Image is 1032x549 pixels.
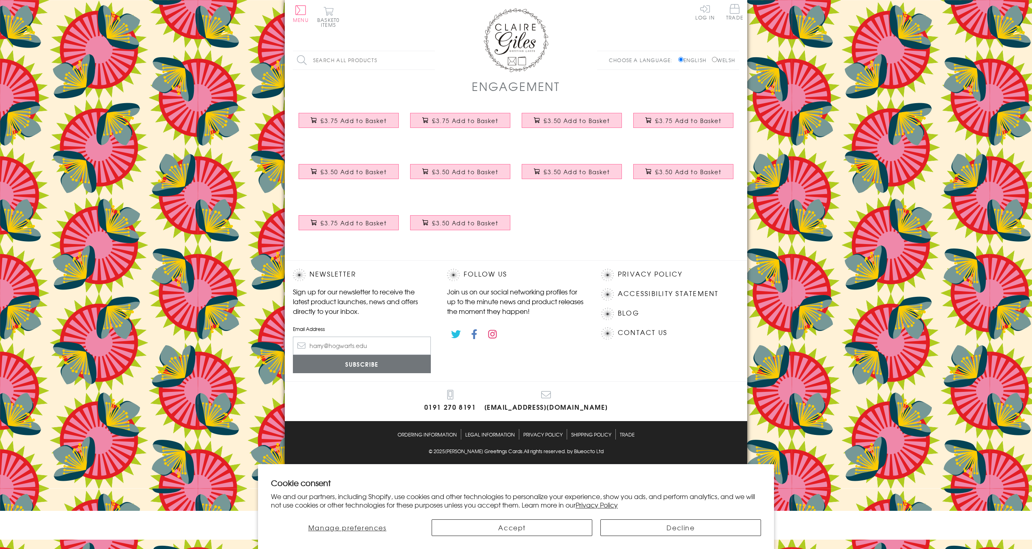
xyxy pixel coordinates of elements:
label: Email Address [293,325,431,333]
button: £3.50 Add to Basket [633,164,734,179]
span: £3.50 Add to Basket [320,168,387,176]
a: Wedding Card, Star Heart, Congratulations £3.50 Add to Basket [404,158,516,193]
span: 0 items [321,16,340,28]
h2: Newsletter [293,269,431,281]
span: Menu [293,16,309,24]
a: 0191 270 8191 [424,390,476,413]
h2: Cookie consent [271,477,761,488]
span: Manage preferences [308,523,387,532]
a: Wedding Card, Pop! You're Engaged Best News, Embellished with colourful pompoms £3.75 Add to Basket [404,107,516,142]
span: £3.50 Add to Basket [544,117,610,125]
a: Log In [695,4,715,20]
a: Legal Information [465,429,515,439]
a: by Blueocto Ltd [567,447,604,456]
button: £3.75 Add to Basket [410,113,511,128]
span: £3.50 Add to Basket [655,168,721,176]
a: Privacy Policy [618,269,682,280]
button: Basket0 items [317,6,340,27]
button: £3.50 Add to Basket [522,113,622,128]
button: Manage preferences [271,519,424,536]
a: [EMAIL_ADDRESS][DOMAIN_NAME] [484,390,608,413]
span: Trade [726,4,743,20]
a: Accessibility Statement [618,288,719,299]
a: Wedding Engagement Card, Pink Hearts, fabric butterfly Embellished £3.50 Add to Basket [516,158,628,193]
input: Search all products [293,51,435,69]
a: Wedding Engagement Card, Tying the Knot Yay! Embellished with colourful pompoms £3.75 Add to Basket [628,107,739,142]
p: Sign up for our newsletter to receive the latest product launches, news and offers directly to yo... [293,287,431,316]
button: £3.50 Add to Basket [522,164,622,179]
span: £3.50 Add to Basket [544,168,610,176]
p: Choose a language: [609,56,677,64]
a: Shipping Policy [571,429,611,439]
button: Accept [432,519,592,536]
span: £3.50 Add to Basket [432,219,498,227]
a: Engagement Card, Congratulations on your Engagemnet text with gold foil £3.50 Add to Basket [293,158,404,193]
input: Subscribe [293,355,431,373]
button: £3.50 Add to Basket [410,164,511,179]
a: Wedding Engagement Card, Heart and Love Birds, Congratulations £3.50 Add to Basket [628,158,739,193]
label: Welsh [712,56,735,64]
button: £3.75 Add to Basket [633,113,734,128]
img: Claire Giles Greetings Cards [484,8,548,72]
h1: Engagement [472,78,560,95]
input: English [678,57,684,62]
input: Search [427,51,435,69]
input: harry@hogwarts.edu [293,337,431,355]
a: Blog [618,308,639,319]
span: £3.75 Add to Basket [320,219,387,227]
input: Welsh [712,57,717,62]
span: £3.75 Add to Basket [655,117,721,125]
button: £3.75 Add to Basket [299,113,399,128]
p: We and our partners, including Shopify, use cookies and other technologies to personalize your ex... [271,492,761,509]
p: Join us on our social networking profiles for up to the minute news and product releases the mome... [447,287,585,316]
p: © 2025 . [293,447,739,455]
a: Ordering Information [398,429,457,439]
button: £3.50 Add to Basket [299,164,399,179]
a: Wedding Card, Ring, Congratulations you're Engaged, Embossed and Foiled text £3.50 Add to Basket [516,107,628,142]
span: All rights reserved. [524,447,566,455]
a: Contact Us [618,327,667,338]
a: Trade [620,429,634,439]
a: Privacy Policy [576,500,618,510]
a: Trade [726,4,743,22]
button: £3.75 Add to Basket [299,215,399,230]
button: Decline [600,519,761,536]
h2: Follow Us [447,269,585,281]
label: English [678,56,710,64]
span: £3.50 Add to Basket [432,168,498,176]
a: Privacy Policy [523,429,563,439]
a: [PERSON_NAME] Greetings Cards [445,447,522,456]
button: Menu [293,5,309,22]
a: Wedding Card, Patterned Hearts, Congratulations on your Engagement £3.50 Add to Basket [404,209,516,244]
button: £3.50 Add to Basket [410,215,511,230]
a: Engagement Card, Heart in Stars, Wedding, Embellished with a colourful tassel £3.75 Add to Basket [293,107,404,142]
a: Wedding Card, Dotty Heart, Engagement, Embellished with colourful pompoms £3.75 Add to Basket [293,209,404,244]
span: £3.75 Add to Basket [432,117,498,125]
span: £3.75 Add to Basket [320,117,387,125]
